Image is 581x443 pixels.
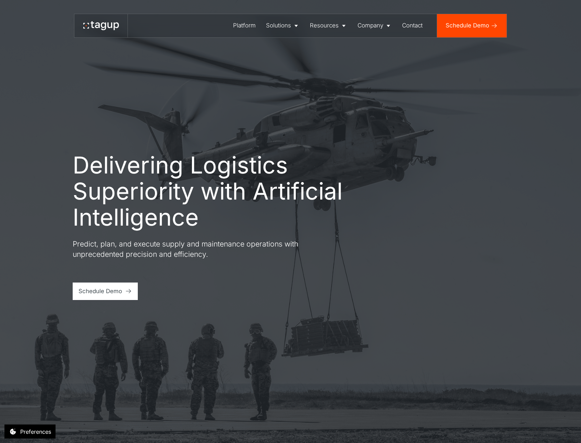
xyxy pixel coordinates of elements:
h1: Delivering Logistics Superiority with Artificial Intelligence [73,152,361,230]
div: Schedule Demo [78,287,122,296]
p: Predict, plan, and execute supply and maintenance operations with unprecedented precision and eff... [73,239,319,259]
div: Platform [233,21,256,30]
a: Resources [305,14,352,37]
a: Schedule Demo [437,14,507,37]
a: Solutions [261,14,305,37]
div: Resources [310,21,339,30]
a: Schedule Demo [73,283,138,300]
div: Schedule Demo [446,21,489,30]
div: Solutions [266,21,291,30]
a: Contact [397,14,428,37]
div: Company [358,21,383,30]
div: Contact [402,21,423,30]
a: Platform [228,14,261,37]
a: Company [352,14,397,37]
div: Preferences [20,428,51,436]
